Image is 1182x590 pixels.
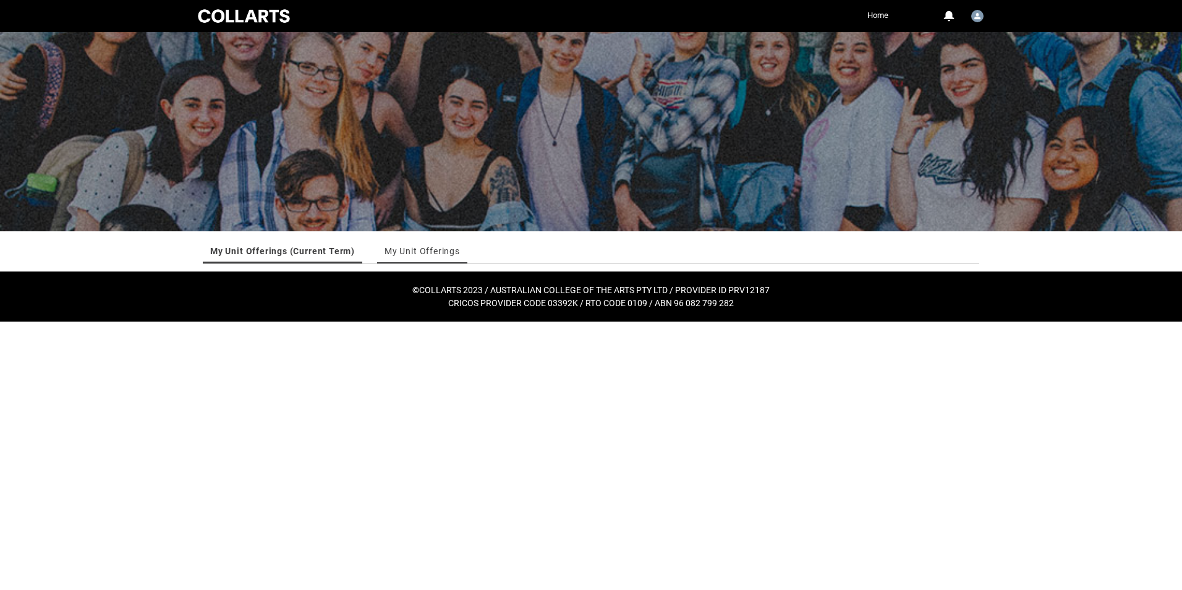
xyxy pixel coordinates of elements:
a: My Unit Offerings (Current Term) [210,239,355,263]
a: Home [864,6,891,25]
button: User Profile Alex.Aldrich [968,5,987,25]
a: My Unit Offerings [385,239,460,263]
img: Alex.Aldrich [971,10,984,22]
li: My Unit Offerings [377,239,467,263]
li: My Unit Offerings (Current Term) [203,239,362,263]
